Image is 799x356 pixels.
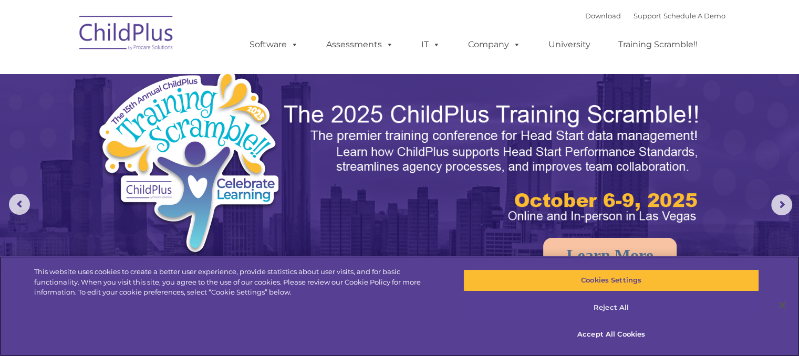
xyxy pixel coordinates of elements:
button: Reject All [463,297,759,319]
img: ChildPlus by Procare Solutions [74,8,179,61]
a: Learn More [543,238,677,273]
a: Assessments [316,34,404,55]
a: Company [458,34,531,55]
a: Schedule A Demo [663,12,725,20]
button: Accept All Cookies [463,323,759,345]
a: IT [411,34,451,55]
a: University [538,34,601,55]
a: Software [239,34,309,55]
span: Phone number [146,112,191,120]
div: This website uses cookies to create a better user experience, provide statistics about user visit... [34,267,440,298]
font: | [585,12,725,20]
a: Training Scramble!! [608,34,708,55]
span: Last name [146,69,178,77]
button: Close [771,294,794,317]
button: Cookies Settings [463,269,759,291]
a: Download [585,12,621,20]
a: Support [634,12,661,20]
